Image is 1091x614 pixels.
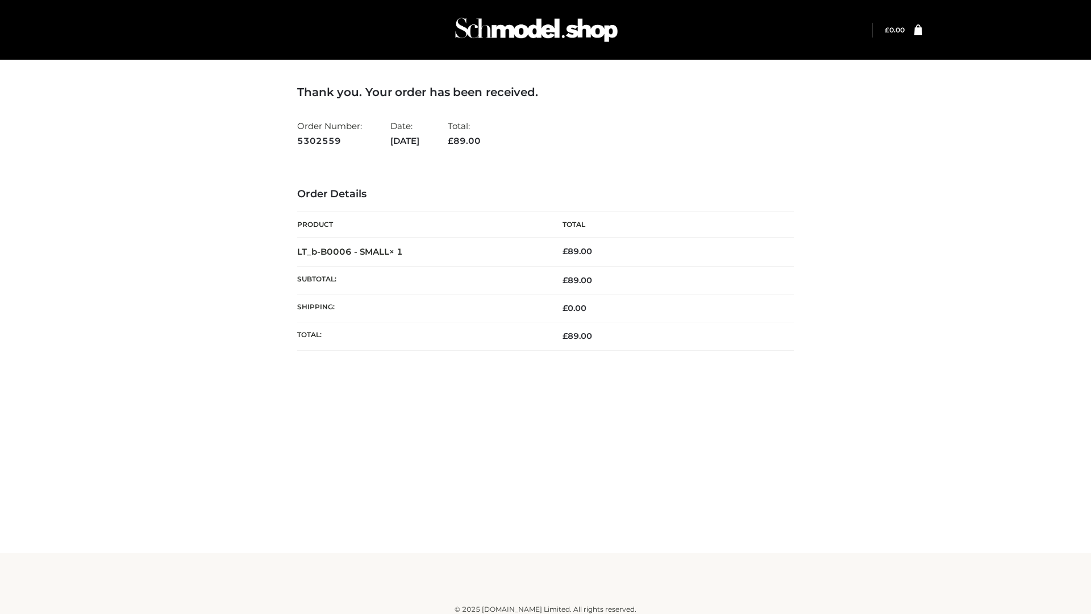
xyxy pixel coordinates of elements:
bdi: 0.00 [563,303,586,313]
span: £ [448,135,453,146]
a: £0.00 [885,26,905,34]
span: 89.00 [563,275,592,285]
th: Subtotal: [297,266,545,294]
span: £ [563,275,568,285]
strong: × 1 [389,246,403,257]
span: £ [563,303,568,313]
th: Shipping: [297,294,545,322]
strong: LT_b-B0006 - SMALL [297,246,403,257]
li: Date: [390,116,419,151]
h3: Thank you. Your order has been received. [297,85,794,99]
span: 89.00 [448,135,481,146]
bdi: 89.00 [563,246,592,256]
strong: [DATE] [390,134,419,148]
li: Order Number: [297,116,362,151]
span: £ [885,26,889,34]
bdi: 0.00 [885,26,905,34]
span: £ [563,331,568,341]
span: £ [563,246,568,256]
strong: 5302559 [297,134,362,148]
h3: Order Details [297,188,794,201]
th: Total: [297,322,545,350]
th: Total [545,212,794,238]
span: 89.00 [563,331,592,341]
img: Schmodel Admin 964 [451,7,622,52]
li: Total: [448,116,481,151]
th: Product [297,212,545,238]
